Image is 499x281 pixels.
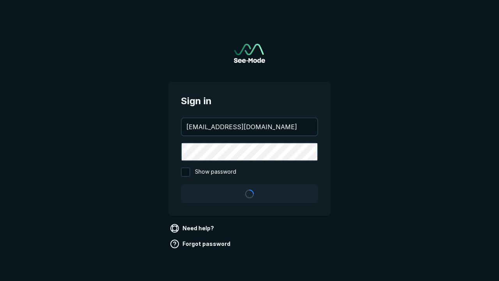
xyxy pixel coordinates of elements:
img: See-Mode Logo [234,44,265,63]
span: Sign in [181,94,318,108]
a: Forgot password [168,238,234,250]
a: Go to sign in [234,44,265,63]
span: Show password [195,167,236,177]
a: Need help? [168,222,217,235]
input: your@email.com [182,118,317,135]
